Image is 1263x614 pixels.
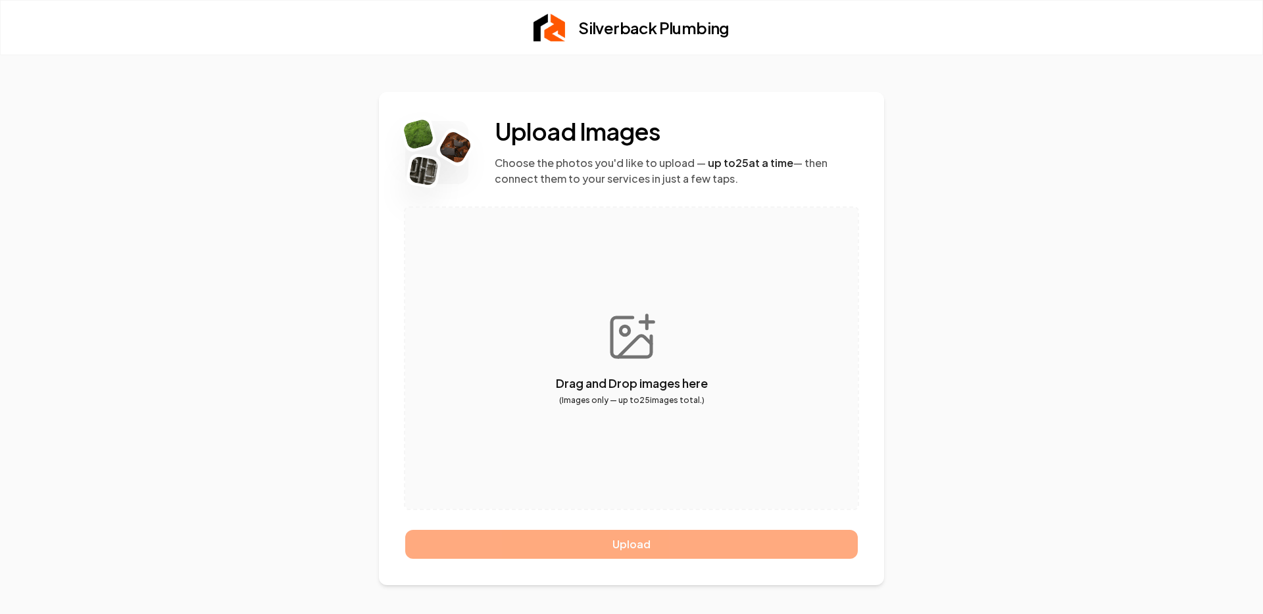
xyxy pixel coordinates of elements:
[495,155,858,187] p: Choose the photos you'd like to upload — — then connect them to your services in just a few taps.
[708,156,793,170] span: up to 25 at a time
[437,129,474,165] img: Rebolt Logo
[495,118,858,145] h2: Upload Images
[533,14,565,41] img: Rebolt Logo
[578,17,730,38] h2: Silverback Plumbing
[409,155,439,185] img: Rebolt Logo
[403,118,435,150] img: Rebolt Logo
